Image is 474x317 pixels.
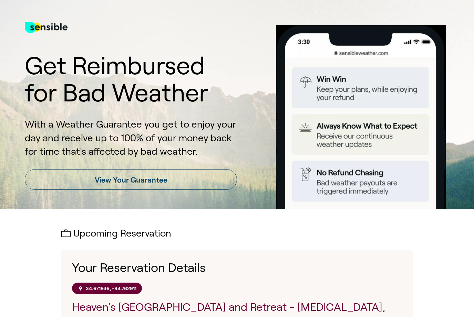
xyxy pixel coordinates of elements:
p: 34.671936, -94.762911 [86,285,136,291]
h1: Get Reimbursed for Bad Weather [25,52,237,107]
h2: Upcoming Reservation [61,228,413,239]
a: View Your Guarantee [25,169,237,190]
img: Product box [272,25,449,209]
img: test for bg [25,14,68,41]
h1: Your Reservation Details [72,261,402,275]
p: With a Weather Guarantee you get to enjoy your day and receive up to 100% of your money back for ... [25,118,237,158]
